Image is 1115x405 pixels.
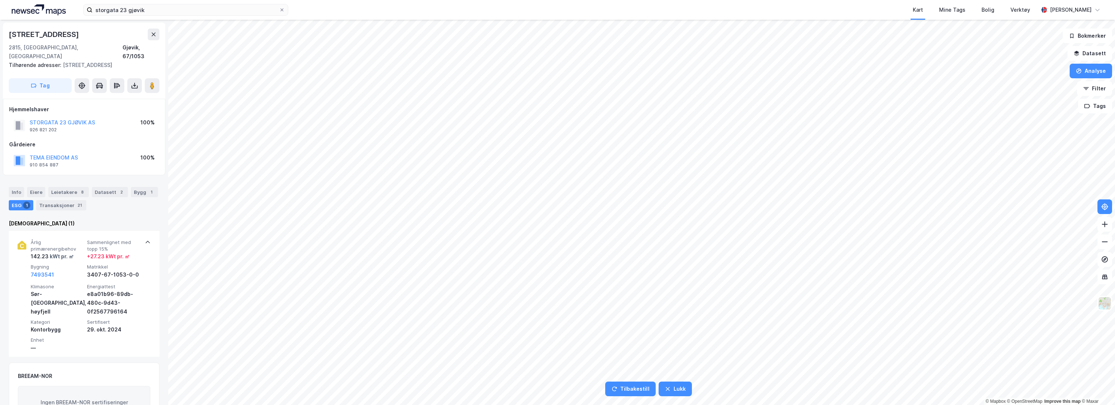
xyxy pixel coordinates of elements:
[31,344,84,352] div: —
[36,200,86,210] div: Transaksjoner
[9,62,63,68] span: Tilhørende adresser:
[27,187,45,197] div: Eiere
[87,252,130,261] div: + 27.23 kWt pr. ㎡
[87,319,140,325] span: Sertifisert
[48,187,89,197] div: Leietakere
[1067,46,1112,61] button: Datasett
[9,43,123,61] div: 2815, [GEOGRAPHIC_DATA], [GEOGRAPHIC_DATA]
[12,4,66,15] img: logo.a4113a55bc3d86da70a041830d287a7e.svg
[30,162,59,168] div: 910 854 887
[9,187,24,197] div: Info
[31,319,84,325] span: Kategori
[1078,99,1112,113] button: Tags
[605,382,656,396] button: Tilbakestill
[18,372,52,380] div: BREEAM-NOR
[1044,399,1081,404] a: Improve this map
[913,5,923,14] div: Kart
[1050,5,1092,14] div: [PERSON_NAME]
[31,239,84,252] span: Årlig primærenergibehov
[1098,296,1112,310] img: Z
[31,270,54,279] button: 7493541
[87,290,140,316] div: e8a01b96-89db-480c-9d43-0f2567796164
[31,290,84,316] div: Sør-[GEOGRAPHIC_DATA], høyfjell
[49,252,74,261] div: kWt pr. ㎡
[118,188,125,196] div: 2
[982,5,994,14] div: Bolig
[92,187,128,197] div: Datasett
[87,239,140,252] span: Sammenlignet med topp 15%
[131,187,158,197] div: Bygg
[87,270,140,279] div: 3407-67-1053-0-0
[31,325,84,334] div: Kontorbygg
[9,29,80,40] div: [STREET_ADDRESS]
[31,284,84,290] span: Klimasone
[123,43,159,61] div: Gjøvik, 67/1053
[939,5,965,14] div: Mine Tags
[140,118,155,127] div: 100%
[9,200,33,210] div: ESG
[76,202,83,209] div: 21
[148,188,155,196] div: 1
[1007,399,1043,404] a: OpenStreetMap
[30,127,57,133] div: 926 821 202
[1078,370,1115,405] div: Kontrollprogram for chat
[9,105,159,114] div: Hjemmelshaver
[9,61,154,70] div: [STREET_ADDRESS]
[87,284,140,290] span: Energiattest
[31,337,84,343] span: Enhet
[23,202,30,209] div: 1
[9,78,72,93] button: Tag
[31,264,84,270] span: Bygning
[1070,64,1112,78] button: Analyse
[93,4,279,15] input: Søk på adresse, matrikkel, gårdeiere, leietakere eller personer
[659,382,692,396] button: Lukk
[87,325,140,334] div: 29. okt. 2024
[9,140,159,149] div: Gårdeiere
[9,219,159,228] div: [DEMOGRAPHIC_DATA] (1)
[1063,29,1112,43] button: Bokmerker
[1077,81,1112,96] button: Filter
[31,252,74,261] div: 142.23
[140,153,155,162] div: 100%
[87,264,140,270] span: Matrikkel
[986,399,1006,404] a: Mapbox
[79,188,86,196] div: 8
[1010,5,1030,14] div: Verktøy
[1078,370,1115,405] iframe: Chat Widget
